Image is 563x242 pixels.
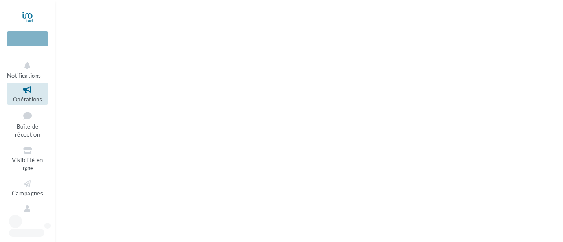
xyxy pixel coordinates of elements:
[13,96,42,103] span: Opérations
[15,123,40,138] span: Boîte de réception
[7,177,48,199] a: Campagnes
[7,144,48,173] a: Visibilité en ligne
[12,156,43,172] span: Visibilité en ligne
[7,31,48,46] div: Nouvelle campagne
[7,108,48,140] a: Boîte de réception
[7,202,48,224] a: Contacts
[7,72,41,79] span: Notifications
[12,190,43,197] span: Campagnes
[7,83,48,105] a: Opérations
